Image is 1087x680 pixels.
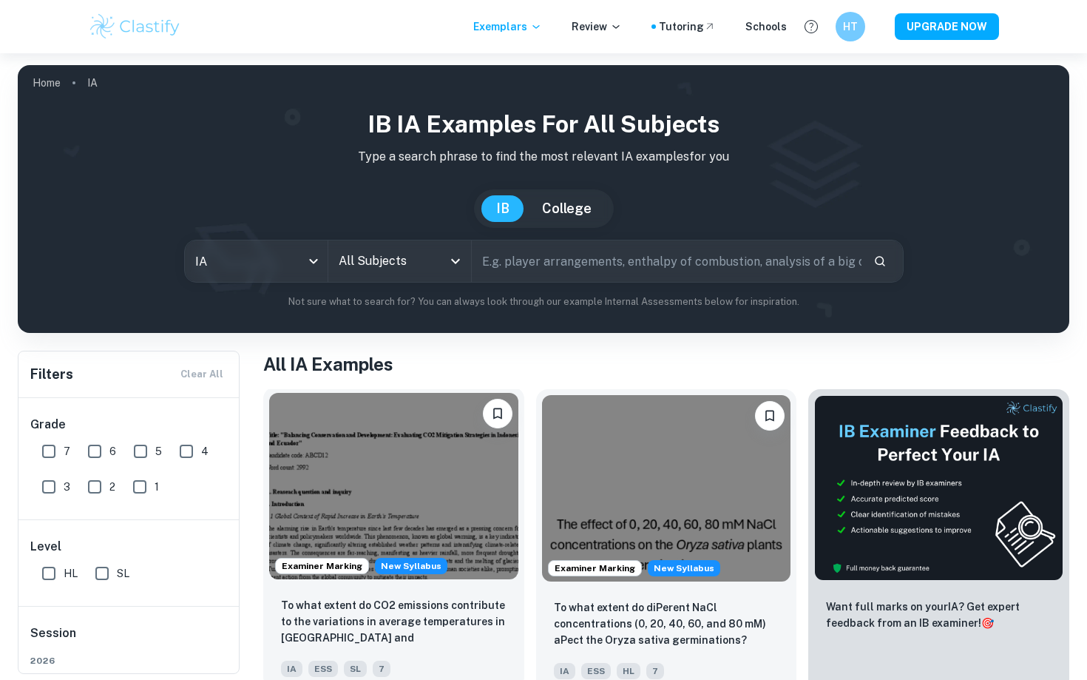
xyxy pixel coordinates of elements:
[745,18,787,35] a: Schools
[617,663,640,679] span: HL
[373,661,390,677] span: 7
[554,663,575,679] span: IA
[281,597,507,647] p: To what extent do CO2 emissions contribute to the variations in average temperatures in Indonesia...
[445,251,466,272] button: Open
[109,479,115,495] span: 2
[201,443,209,459] span: 4
[799,14,824,39] button: Help and Feedback
[30,416,228,434] h6: Grade
[64,443,70,459] span: 7
[263,351,1069,377] h1: All IA Examples
[895,13,999,40] button: UPGRADE NOW
[542,395,791,582] img: ESS IA example thumbnail: To what extent do diPerent NaCl concentr
[842,18,859,35] h6: HT
[648,560,720,576] div: Starting from the May 2026 session, the ESS IA requirements have changed. We created this exempla...
[30,625,228,654] h6: Session
[826,599,1052,631] p: Want full marks on your IA ? Get expert feedback from an IB examiner!
[554,599,779,648] p: To what extent do diPerent NaCl concentrations (0, 20, 40, 60, and 80 mM) aPect the Oryza sativa ...
[18,65,1069,333] img: profile cover
[88,12,182,41] img: Clastify logo
[375,558,447,574] div: Starting from the May 2026 session, the ESS IA requirements have changed. We created this exempla...
[549,562,641,575] span: Examiner Marking
[867,249,893,274] button: Search
[276,559,368,573] span: Examiner Marking
[527,195,606,222] button: College
[473,18,542,35] p: Exemplars
[814,395,1063,581] img: Thumbnail
[185,240,328,282] div: IA
[755,401,785,431] button: Bookmark
[472,240,861,282] input: E.g. player arrangements, enthalpy of combustion, analysis of a big city...
[344,661,367,677] span: SL
[269,393,518,579] img: ESS IA example thumbnail: To what extent do CO2 emissions contribu
[30,148,1057,166] p: Type a search phrase to find the most relevant IA examples for you
[30,107,1057,142] h1: IB IA examples for all subjects
[648,560,720,576] span: New Syllabus
[87,75,98,91] p: IA
[109,443,116,459] span: 6
[581,663,611,679] span: ESS
[836,12,865,41] button: HT
[572,18,622,35] p: Review
[33,73,61,93] a: Home
[30,294,1057,309] p: Not sure what to search for? You can always look through our example Internal Assessments below f...
[281,661,302,677] span: IA
[30,654,228,667] span: 2026
[981,617,994,629] span: 🎯
[64,565,78,582] span: HL
[308,661,338,677] span: ESS
[375,558,447,574] span: New Syllabus
[483,399,512,428] button: Bookmark
[30,364,73,385] h6: Filters
[30,538,228,556] h6: Level
[481,195,524,222] button: IB
[64,479,70,495] span: 3
[117,565,129,582] span: SL
[155,479,159,495] span: 1
[155,443,162,459] span: 5
[646,663,664,679] span: 7
[659,18,716,35] a: Tutoring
